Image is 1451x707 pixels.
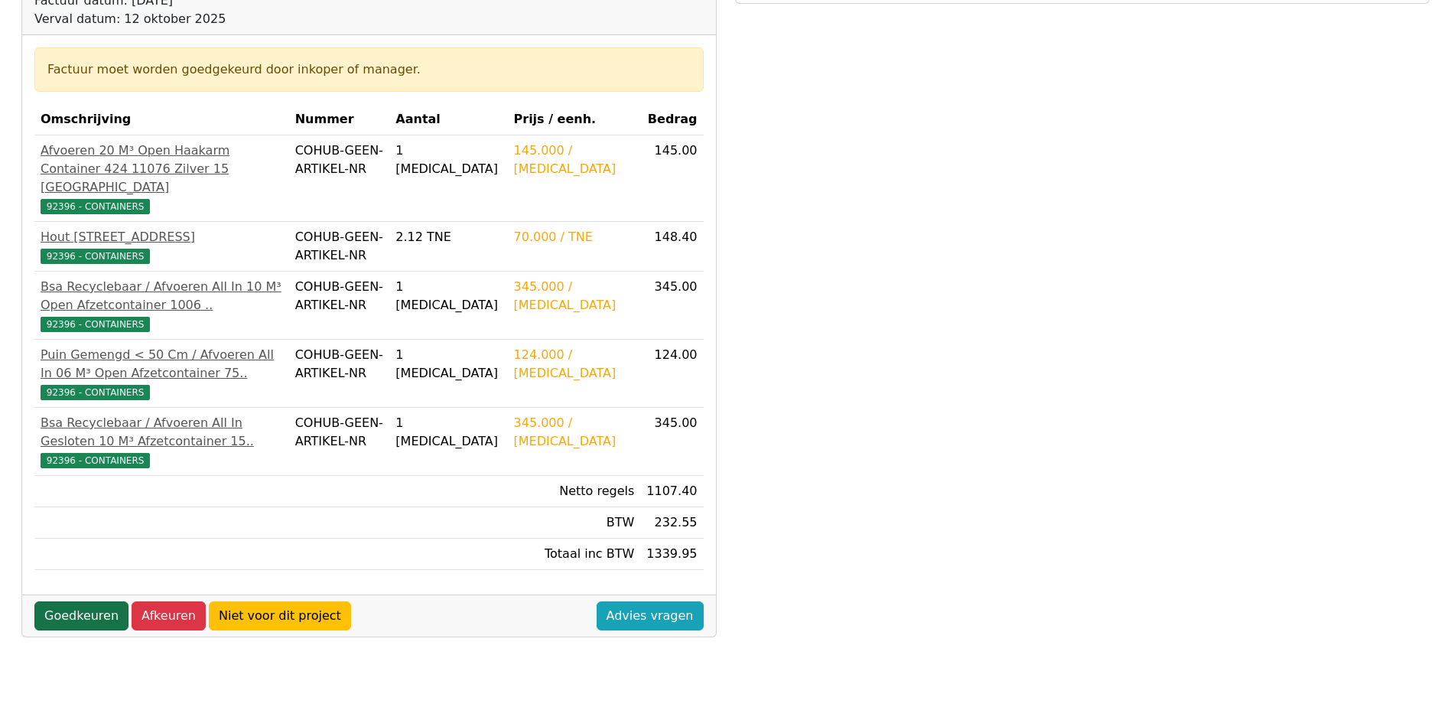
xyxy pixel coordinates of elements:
[597,601,704,630] a: Advies vragen
[41,228,283,246] div: Hout [STREET_ADDRESS]
[640,272,703,340] td: 345.00
[41,278,283,314] div: Bsa Recyclebaar / Afvoeren All In 10 M³ Open Afzetcontainer 1006 ..
[508,104,641,135] th: Prijs / eenh.
[508,539,641,570] td: Totaal inc BTW
[395,414,501,451] div: 1 [MEDICAL_DATA]
[41,317,150,332] span: 92396 - CONTAINERS
[640,539,703,570] td: 1339.95
[508,476,641,507] td: Netto regels
[289,272,390,340] td: COHUB-GEEN-ARTIKEL-NR
[514,142,635,178] div: 145.000 / [MEDICAL_DATA]
[41,414,283,469] a: Bsa Recyclebaar / Afvoeren All In Gesloten 10 M³ Afzetcontainer 15..92396 - CONTAINERS
[514,346,635,383] div: 124.000 / [MEDICAL_DATA]
[34,601,129,630] a: Goedkeuren
[289,104,390,135] th: Nummer
[640,408,703,476] td: 345.00
[47,60,691,79] div: Factuur moet worden goedgekeurd door inkoper of manager.
[640,476,703,507] td: 1107.40
[41,278,283,333] a: Bsa Recyclebaar / Afvoeren All In 10 M³ Open Afzetcontainer 1006 ..92396 - CONTAINERS
[41,414,283,451] div: Bsa Recyclebaar / Afvoeren All In Gesloten 10 M³ Afzetcontainer 15..
[209,601,351,630] a: Niet voor dit project
[289,408,390,476] td: COHUB-GEEN-ARTIKEL-NR
[34,10,459,28] div: Verval datum: 12 oktober 2025
[41,142,283,215] a: Afvoeren 20 M³ Open Haakarm Container 424 11076 Zilver 15 [GEOGRAPHIC_DATA]92396 - CONTAINERS
[289,222,390,272] td: COHUB-GEEN-ARTIKEL-NR
[395,228,501,246] div: 2.12 TNE
[41,199,150,214] span: 92396 - CONTAINERS
[640,222,703,272] td: 148.40
[514,414,635,451] div: 345.000 / [MEDICAL_DATA]
[41,346,283,383] div: Puin Gemengd < 50 Cm / Afvoeren All In 06 M³ Open Afzetcontainer 75..
[395,346,501,383] div: 1 [MEDICAL_DATA]
[514,228,635,246] div: 70.000 / TNE
[640,340,703,408] td: 124.00
[41,228,283,265] a: Hout [STREET_ADDRESS]92396 - CONTAINERS
[41,249,150,264] span: 92396 - CONTAINERS
[640,135,703,222] td: 145.00
[289,135,390,222] td: COHUB-GEEN-ARTIKEL-NR
[640,104,703,135] th: Bedrag
[640,507,703,539] td: 232.55
[514,278,635,314] div: 345.000 / [MEDICAL_DATA]
[41,142,283,197] div: Afvoeren 20 M³ Open Haakarm Container 424 11076 Zilver 15 [GEOGRAPHIC_DATA]
[41,346,283,401] a: Puin Gemengd < 50 Cm / Afvoeren All In 06 M³ Open Afzetcontainer 75..92396 - CONTAINERS
[395,142,501,178] div: 1 [MEDICAL_DATA]
[132,601,206,630] a: Afkeuren
[289,340,390,408] td: COHUB-GEEN-ARTIKEL-NR
[389,104,507,135] th: Aantal
[395,278,501,314] div: 1 [MEDICAL_DATA]
[508,507,641,539] td: BTW
[41,385,150,400] span: 92396 - CONTAINERS
[34,104,289,135] th: Omschrijving
[41,453,150,468] span: 92396 - CONTAINERS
